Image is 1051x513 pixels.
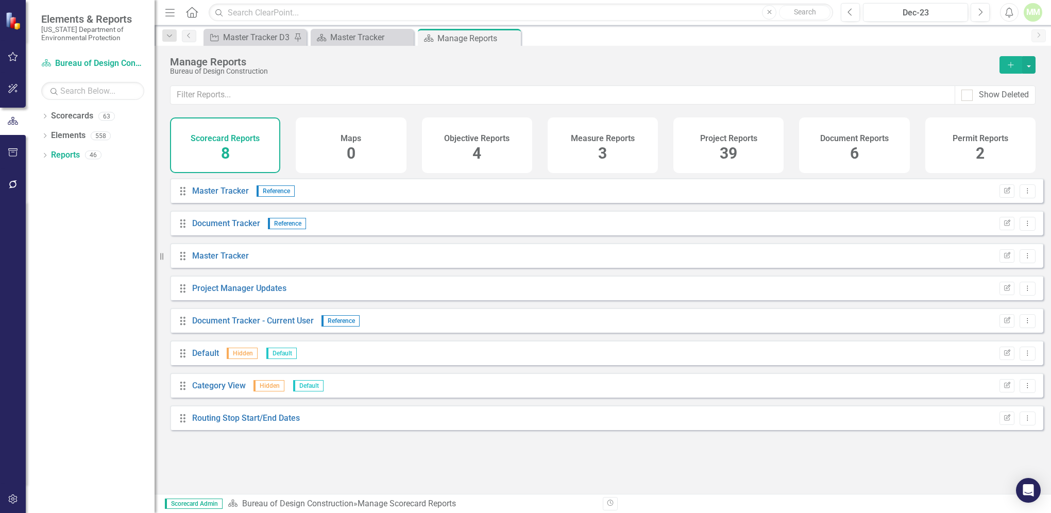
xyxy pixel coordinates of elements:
span: 2 [976,144,985,162]
span: 0 [347,144,355,162]
span: Default [293,380,324,391]
h4: Scorecard Reports [191,134,260,143]
span: Hidden [227,348,258,359]
img: ClearPoint Strategy [5,12,23,30]
div: Dec-23 [867,7,964,19]
div: Open Intercom Messenger [1016,478,1041,503]
div: Master Tracker D3 [223,31,291,44]
div: Show Deleted [979,89,1029,101]
button: Search [779,5,830,20]
input: Search Below... [41,82,144,100]
a: Master Tracker D3 [206,31,291,44]
button: MM [1024,3,1042,22]
span: Reference [321,315,360,327]
a: Scorecards [51,110,93,122]
h4: Maps [341,134,361,143]
div: 46 [85,151,101,160]
a: Document Tracker [192,218,260,228]
h4: Objective Reports [444,134,510,143]
a: Bureau of Design Construction [242,499,353,508]
a: Master Tracker [313,31,411,44]
span: Hidden [253,380,284,391]
div: Manage Reports [170,56,989,67]
span: Reference [257,185,295,197]
div: Master Tracker [330,31,411,44]
button: Dec-23 [863,3,968,22]
div: Bureau of Design Construction [170,67,989,75]
div: » Manage Scorecard Reports [228,498,595,510]
div: Manage Reports [437,32,518,45]
h4: Permit Reports [953,134,1008,143]
span: 6 [850,144,859,162]
span: 8 [221,144,230,162]
a: Master Tracker [192,186,249,196]
a: Master Tracker [192,251,249,261]
h4: Document Reports [820,134,889,143]
small: [US_STATE] Department of Environmental Protection [41,25,144,42]
div: 558 [91,131,111,140]
input: Filter Reports... [170,85,955,105]
a: Bureau of Design Construction [41,58,144,70]
h4: Project Reports [700,134,757,143]
span: Search [794,8,816,16]
span: Default [266,348,297,359]
h4: Measure Reports [571,134,635,143]
span: 4 [472,144,481,162]
a: Reports [51,149,80,161]
span: 3 [598,144,607,162]
a: Routing Stop Start/End Dates [192,413,300,423]
span: Reference [268,218,306,229]
a: Project Manager Updates [192,283,286,293]
a: Document Tracker - Current User [192,316,314,326]
span: 39 [720,144,737,162]
a: Category View [192,381,246,390]
div: 63 [98,112,115,121]
span: Scorecard Admin [165,499,223,509]
a: Default [192,348,219,358]
a: Elements [51,130,86,142]
input: Search ClearPoint... [209,4,833,22]
span: Elements & Reports [41,13,144,25]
